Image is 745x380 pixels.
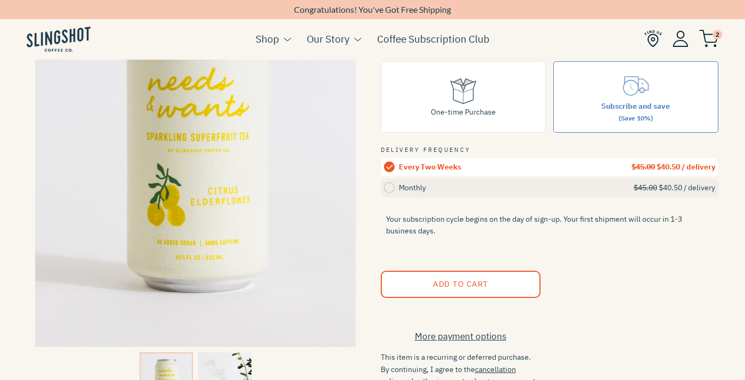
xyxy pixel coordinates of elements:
span: 2 [713,30,722,39]
a: Our Story [307,31,349,47]
span: (Save 10%) [619,114,653,122]
img: Account [673,30,689,47]
button: Add to Cart [381,271,541,298]
span: Subscribe and save [601,101,670,111]
img: Find Us [644,30,662,47]
span: $40.50 [659,183,682,192]
a: Coffee Subscription Club [377,31,489,47]
div: Every Two Weeks [399,161,632,173]
p: Your subscription cycle begins on the day of sign-up. Your first shipment will occur in 1-3 busin... [381,208,719,242]
span: / [684,183,686,192]
a: Shop [256,31,279,47]
img: cart [699,30,718,47]
span: delivery [688,183,715,192]
span: delivery [686,162,715,172]
a: More payment options [381,329,541,344]
span: $40.50 [657,162,680,172]
strike: $45.00 [632,162,655,172]
div: One-time Purchase [431,106,496,118]
span: / [682,162,685,172]
span: Add to Cart [432,279,488,289]
strike: $45.00 [634,183,657,192]
div: Monthly [399,182,634,193]
a: 2 [699,33,718,45]
legend: Delivery Frequency [381,145,471,155]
